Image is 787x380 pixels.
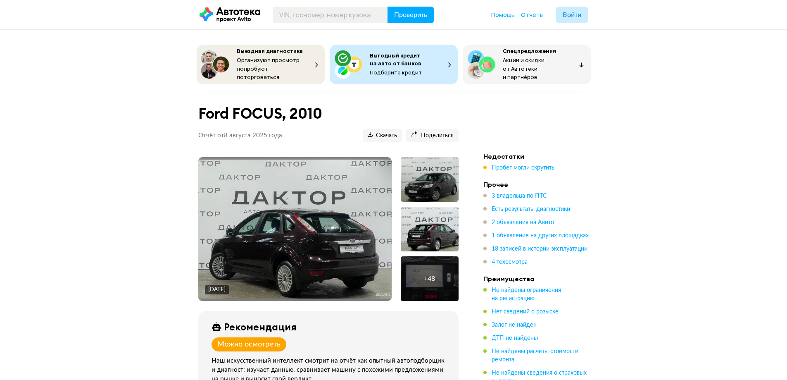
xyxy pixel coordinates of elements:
[492,233,589,239] span: 1 объявление на других площадках
[492,309,559,315] span: Нет сведений о розыске
[492,193,547,199] span: 3 владельца по ПТС
[424,275,435,283] div: + 48
[492,259,528,265] span: 4 техосмотра
[363,129,402,142] button: Скачать
[368,132,397,140] span: Скачать
[217,340,281,349] div: Можно осмотреть
[483,152,599,160] h4: Недостатки
[198,160,392,299] img: Main car
[224,321,297,332] div: Рекомендация
[237,56,301,81] span: Организуют просмотр, попробуют поторговаться
[492,206,570,212] span: Есть результаты диагностики
[483,275,599,283] h4: Преимущества
[492,287,561,301] span: Не найдены ограничения на регистрацию
[198,131,282,140] p: Отчёт от 8 августа 2025 года
[503,47,556,55] span: Спецпредложения
[394,12,427,18] span: Проверить
[521,11,544,19] a: Отчёты
[492,335,538,341] span: ДТП не найдены
[491,11,515,19] a: Помощь
[463,45,591,84] button: СпецпредложенияАкции и скидки от Автотеки и партнёров
[197,45,325,84] button: Выездная диагностикаОрганизуют просмотр, попробуют поторговаться
[556,7,588,23] button: Войти
[492,220,554,225] span: 2 объявления на Авито
[273,7,388,23] input: VIN, госномер, номер кузова
[492,349,578,363] span: Не найдены расчёты стоимости ремонта
[198,105,459,122] h1: Ford FOCUS, 2010
[492,322,537,328] span: Залог не найден
[208,286,226,294] div: [DATE]
[388,7,434,23] button: Проверить
[563,12,581,18] span: Войти
[503,56,544,81] span: Акции и скидки от Автотеки и партнёров
[492,165,554,171] span: Пробег могли скрутить
[492,246,587,252] span: 18 записей в истории эксплуатации
[483,180,599,189] h4: Прочее
[370,69,422,76] span: Подберите кредит
[411,132,454,140] span: Поделиться
[370,52,421,67] span: Выгодный кредит на авто от банков
[330,45,458,84] button: Выгодный кредит на авто от банковПодберите кредит
[237,47,303,55] span: Выездная диагностика
[406,129,459,142] button: Поделиться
